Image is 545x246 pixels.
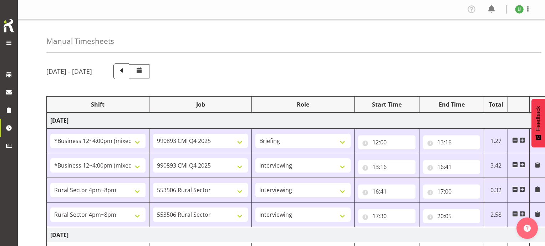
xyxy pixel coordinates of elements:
img: joshua-joel11891.jpg [515,5,524,14]
input: Click to select... [423,209,480,223]
img: Rosterit icon logo [2,18,16,34]
input: Click to select... [423,135,480,149]
h5: [DATE] - [DATE] [46,67,92,75]
div: Total [488,100,504,109]
input: Click to select... [423,160,480,174]
div: Role [255,100,351,109]
input: Click to select... [358,209,416,223]
img: help-xxl-2.png [524,225,531,232]
td: 1.27 [484,129,508,153]
div: Start Time [358,100,416,109]
input: Click to select... [358,135,416,149]
h4: Manual Timesheets [46,37,114,45]
td: 2.58 [484,203,508,227]
button: Feedback - Show survey [531,99,545,147]
span: Feedback [535,106,541,131]
td: 3.42 [484,153,508,178]
div: End Time [423,100,480,109]
div: Shift [50,100,146,109]
input: Click to select... [358,184,416,199]
div: Job [153,100,248,109]
input: Click to select... [423,184,480,199]
input: Click to select... [358,160,416,174]
td: 0.32 [484,178,508,203]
